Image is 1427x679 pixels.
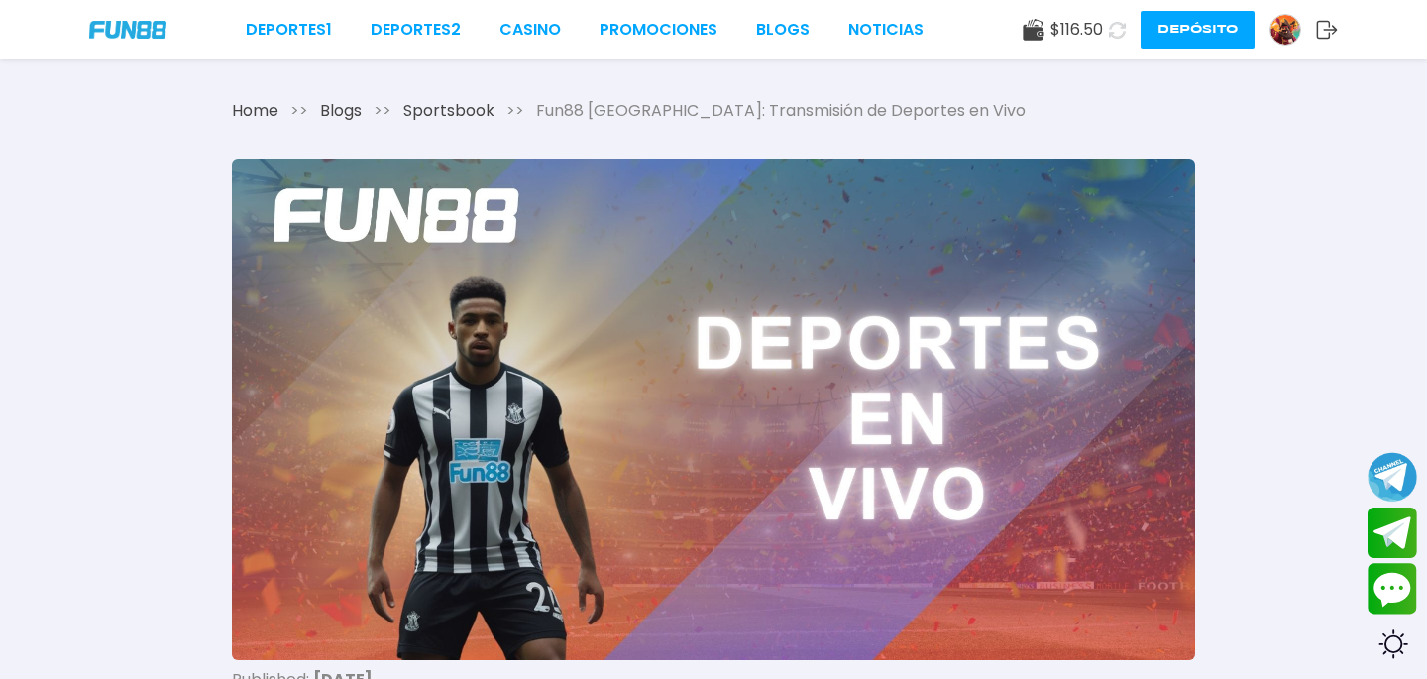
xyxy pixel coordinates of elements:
span: Fun88 [GEOGRAPHIC_DATA]: Transmisión de Deportes en Vivo [536,99,1026,123]
a: NOTICIAS [848,18,924,42]
img: Fun88 México: Transmisión de Deportes en Vivo [232,159,1195,660]
span: Sportsbook [403,99,494,123]
span: >> [506,99,524,123]
div: Switch theme [1368,620,1417,669]
a: Blogs [320,99,362,123]
a: Deportes2 [371,18,461,42]
span: >> [374,99,391,123]
a: Avatar [1269,14,1316,46]
button: Join telegram [1368,508,1417,559]
span: $ 116.50 [1050,18,1103,42]
a: Promociones [600,18,717,42]
span: >> [290,99,308,123]
a: BLOGS [756,18,810,42]
a: CASINO [499,18,561,42]
button: Contact customer service [1368,563,1417,615]
img: Avatar [1270,15,1300,45]
img: Company Logo [89,21,166,38]
a: Home [232,99,278,123]
button: Join telegram channel [1368,451,1417,503]
a: Deportes1 [246,18,332,42]
button: Depósito [1141,11,1255,49]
